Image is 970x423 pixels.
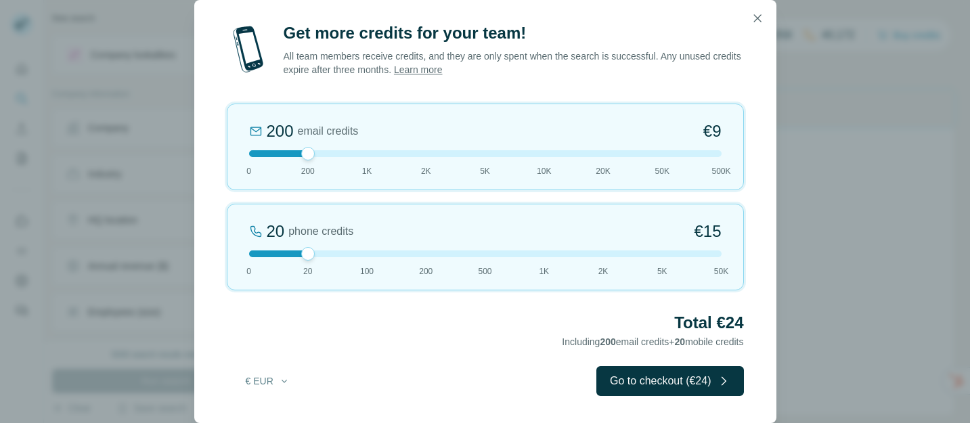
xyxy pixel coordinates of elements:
span: 500K [711,165,730,177]
span: Including email credits + mobile credits [562,336,743,347]
span: 1K [362,165,372,177]
span: 10K [537,165,551,177]
span: 1K [539,265,549,277]
span: 200 [419,265,433,277]
span: 20 [675,336,686,347]
span: 2K [598,265,609,277]
span: 0 [246,265,251,277]
span: 0 [246,165,251,177]
div: 20 [267,221,285,242]
span: 50K [714,265,728,277]
span: email credits [298,123,359,139]
span: 50K [655,165,669,177]
div: 200 [267,120,294,142]
span: 20K [596,165,610,177]
button: Go to checkout (€24) [596,366,743,396]
h2: Total €24 [227,312,744,334]
span: €15 [694,221,721,242]
span: 5K [657,265,667,277]
span: phone credits [288,223,353,240]
span: 500 [478,265,491,277]
p: All team members receive credits, and they are only spent when the search is successful. Any unus... [284,49,744,76]
span: 2K [421,165,431,177]
span: 200 [301,165,315,177]
span: 5K [480,165,490,177]
img: mobile-phone [227,22,270,76]
a: Learn more [394,64,443,75]
span: 100 [360,265,374,277]
span: €9 [703,120,722,142]
button: € EUR [236,369,299,393]
span: 20 [303,265,312,277]
span: 200 [600,336,615,347]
